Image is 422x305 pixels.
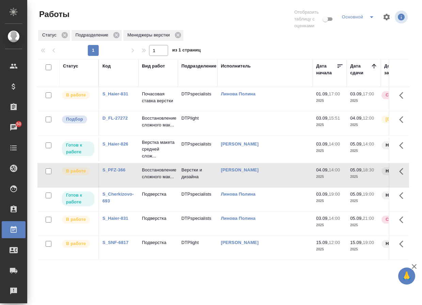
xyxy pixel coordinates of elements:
div: Исполнитель выполняет работу [61,239,95,248]
p: 14:00 [363,141,374,147]
p: В работе [66,216,86,223]
p: Менеджеры верстки [127,32,172,39]
a: [PERSON_NAME] [221,167,259,172]
p: Подверстка [142,215,175,222]
div: Исполнитель [221,63,251,70]
p: Срочный [386,92,406,98]
p: 2025 [350,198,377,204]
p: 05.09, [350,167,363,172]
a: S_Cherkizovo-693 [102,192,134,203]
span: 50 [12,121,25,127]
p: 2025 [316,198,343,204]
span: из 1 страниц [172,46,201,56]
a: 50 [2,119,26,136]
p: Нормальный [386,192,415,199]
button: Здесь прячутся важные кнопки [395,212,411,228]
p: 14:00 [329,167,340,172]
p: 15.09, [350,240,363,245]
p: Готов к работе [66,142,90,155]
p: Нормальный [386,168,415,174]
td: DTPspecialists [178,187,217,211]
a: S_SNF-6817 [102,240,129,245]
td: DTPlight [178,236,217,260]
p: 03.09, [350,91,363,96]
p: 14:00 [329,216,340,221]
td: DTPspecialists [178,87,217,111]
p: 2025 [316,97,343,104]
div: Менеджеры верстки [123,30,183,41]
div: Дата сдачи [350,63,371,76]
p: 2025 [350,246,377,253]
div: Исполнитель выполняет работу [61,91,95,100]
p: Восстановление сложного мак... [142,167,175,180]
p: Срочный [386,216,406,223]
p: 03.09, [316,116,329,121]
p: В работе [66,168,86,174]
p: Нормальный [386,240,415,247]
p: 12:00 [363,116,374,121]
p: Подверстка [142,239,175,246]
a: D_FL-27272 [102,116,128,121]
p: 03.09, [316,216,329,221]
p: 01.09, [316,91,329,96]
div: Дата начала [316,63,337,76]
div: Подразделение [181,63,216,70]
p: 2025 [316,222,343,229]
a: Линова Полина [221,216,256,221]
a: [PERSON_NAME] [221,141,259,147]
a: S_Haier-831 [102,91,128,96]
p: 17:00 [329,91,340,96]
div: Код [102,63,111,70]
p: 2025 [350,173,377,180]
div: Подразделение [71,30,122,41]
div: Статус [63,63,78,70]
p: В работе [66,240,86,247]
p: Подразделение [76,32,111,39]
p: 2025 [350,222,377,229]
div: split button [340,12,378,22]
p: 2025 [350,97,377,104]
p: 19:00 [363,192,374,197]
span: 🙏 [401,269,412,283]
p: 04.09, [350,116,363,121]
p: 05.09, [350,216,363,221]
a: Линова Полина [221,192,256,197]
td: DTPspecialists [178,212,217,235]
a: S_Haier-826 [102,141,128,147]
p: Готов к работе [66,192,90,205]
p: 21:00 [363,216,374,221]
p: 17:00 [363,91,374,96]
p: 05.09, [350,192,363,197]
p: [DEMOGRAPHIC_DATA] [386,116,420,123]
span: Отобразить таблицу с оценками [294,9,322,29]
p: 2025 [350,122,377,128]
p: 03.09, [316,192,329,197]
p: 15.09, [316,240,329,245]
button: Здесь прячутся важные кнопки [395,111,411,128]
div: Доп. статус заказа [384,63,420,76]
div: Исполнитель выполняет работу [61,215,95,224]
p: Нормальный [386,142,415,149]
p: 2025 [316,246,343,253]
div: Статус [38,30,70,41]
td: Верстки и дизайна [178,163,217,187]
p: 05.09, [350,141,363,147]
p: Подверстка [142,191,175,198]
div: Вид работ [142,63,165,70]
div: Исполнитель выполняет работу [61,167,95,176]
p: 19:00 [329,192,340,197]
p: Статус [42,32,59,39]
p: 12:00 [329,240,340,245]
a: S_Haier-831 [102,216,128,221]
p: 2025 [316,148,343,154]
p: Подбор [66,116,83,123]
a: [PERSON_NAME] [221,240,259,245]
td: DTPlight [178,111,217,135]
p: 2025 [316,173,343,180]
p: 03.09, [316,141,329,147]
p: 15:51 [329,116,340,121]
a: Линова Полина [221,91,256,96]
p: 04.09, [316,167,329,172]
p: 2025 [350,148,377,154]
p: 2025 [316,122,343,128]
